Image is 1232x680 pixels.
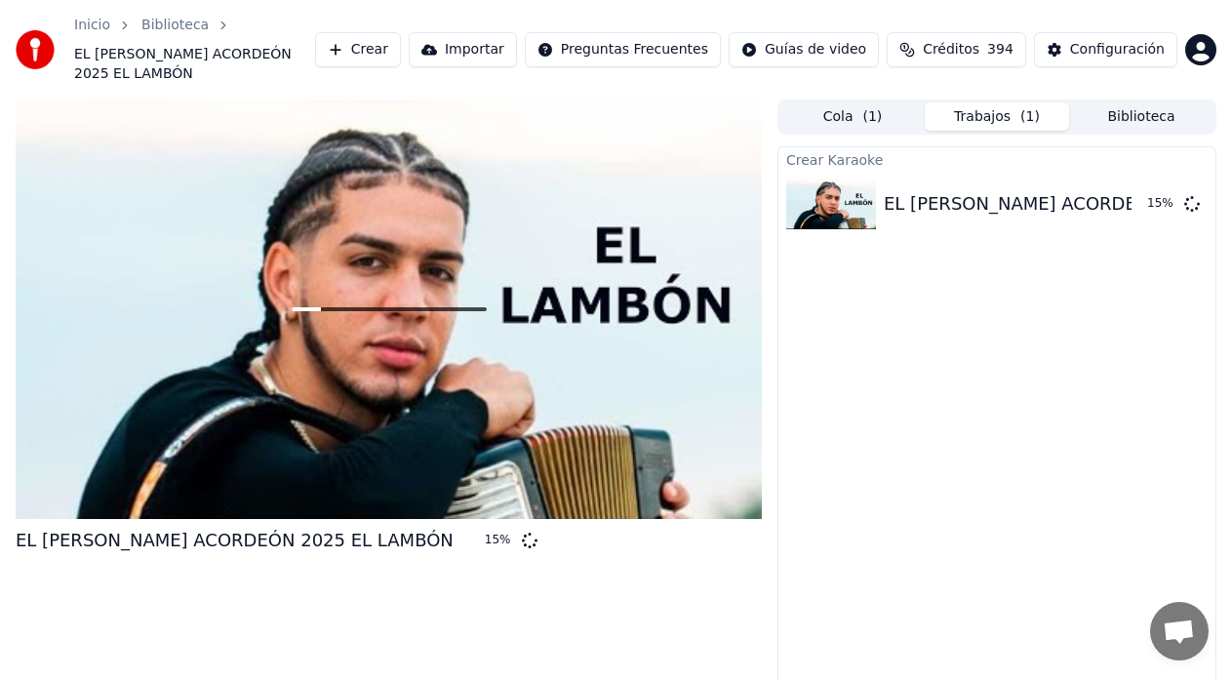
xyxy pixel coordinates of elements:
[74,45,315,84] span: EL [PERSON_NAME] ACORDEÓN 2025 EL LAMBÓN
[1069,102,1213,131] button: Biblioteca
[1150,602,1209,660] div: Chat abierto
[525,32,721,67] button: Preguntas Frecuentes
[862,107,882,127] span: ( 1 )
[141,16,209,35] a: Biblioteca
[925,102,1069,131] button: Trabajos
[887,32,1026,67] button: Créditos394
[1020,107,1040,127] span: ( 1 )
[485,533,514,548] div: 15 %
[1034,32,1177,67] button: Configuración
[74,16,110,35] a: Inicio
[74,16,315,84] nav: breadcrumb
[1070,40,1165,60] div: Configuración
[923,40,979,60] span: Créditos
[729,32,879,67] button: Guías de video
[409,32,517,67] button: Importar
[780,102,925,131] button: Cola
[778,147,1215,171] div: Crear Karaoke
[1147,196,1176,212] div: 15 %
[16,30,55,69] img: youka
[987,40,1013,60] span: 394
[315,32,401,67] button: Crear
[16,527,454,554] div: EL [PERSON_NAME] ACORDEÓN 2025 EL LAMBÓN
